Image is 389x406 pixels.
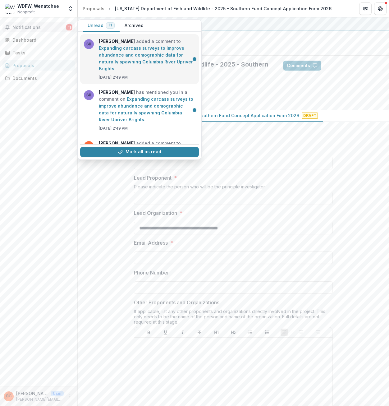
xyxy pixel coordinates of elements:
p: User [51,391,64,396]
button: Notifications11 [2,22,75,32]
p: Lead Organization [134,209,177,217]
button: Italicize [179,329,186,336]
button: Get Help [374,2,387,15]
p: [PERSON_NAME] [16,390,48,397]
a: Dashboard [2,35,75,45]
button: Answer Suggestions [324,61,384,71]
button: Ordered List [263,329,271,336]
button: Align Left [281,329,288,336]
span: Draft [302,113,318,119]
span: 11 [109,23,112,27]
button: Unread [83,20,120,32]
a: Documents [2,73,75,83]
div: [US_STATE] Department of Fish and Wildlife - 2025 - Southern Fund Concept Application Form 2026 [115,5,332,12]
p: added a comment to . [99,140,195,174]
div: Pacific Salmon Commission [83,20,384,27]
div: Proposals [12,62,70,69]
div: Proposals [83,5,104,12]
p: [PERSON_NAME][EMAIL_ADDRESS][PERSON_NAME][DOMAIN_NAME] [16,397,64,402]
button: Heading 2 [230,329,237,336]
div: WDFW, Wenatchee [17,3,59,9]
button: Underline [162,329,169,336]
p: has mentioned you in a comment on . [99,89,195,123]
div: Please indicate the person who will be the principle investigator. [134,184,333,192]
button: Mark all as read [80,147,199,157]
button: Comments [283,61,321,71]
button: Open entity switcher [66,2,75,15]
p: added a comment to . [99,38,195,72]
button: Partners [359,2,372,15]
div: Dashboard [12,37,70,43]
span: Nonprofit [17,9,35,15]
span: Notifications [12,25,66,30]
button: Bullet List [247,329,254,336]
a: Expanding carcass surveys to improve abundance and demographic data for naturally spawning Columb... [99,45,193,71]
div: Tasks [12,49,70,56]
p: Other Proponents and Organizations [134,299,219,306]
div: Documents [12,75,70,81]
a: Proposals [2,60,75,71]
p: Email Address [134,239,168,247]
button: More [66,393,74,400]
button: Bold [145,329,153,336]
a: Expanding carcass surveys to improve abundance and demographic data for naturally spawning Columb... [99,96,193,122]
div: If applicable, list any other proponents and organizations directly involved in the project. This... [134,309,333,327]
a: Proposals [80,4,107,13]
button: Align Right [314,329,322,336]
img: WDFW, Wenatchee [5,4,15,14]
p: Lead Proponent [134,174,172,182]
div: Brandon Chasco [6,394,11,398]
a: Tasks [2,48,75,58]
button: Heading 1 [213,329,220,336]
span: 11 [66,24,72,30]
button: Align Center [297,329,305,336]
button: Archived [120,20,149,32]
nav: breadcrumb [80,4,334,13]
p: Phone Number [134,269,169,276]
button: Strike [196,329,203,336]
